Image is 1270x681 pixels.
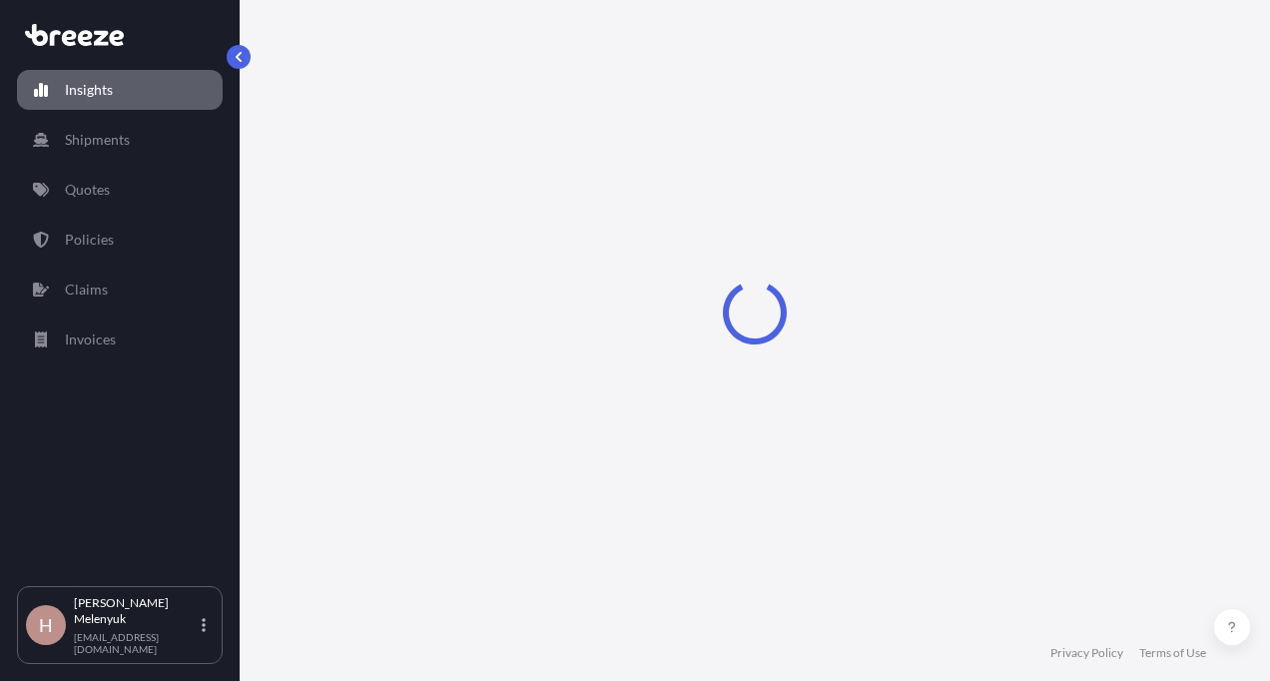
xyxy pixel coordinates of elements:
[65,180,110,200] p: Quotes
[39,615,53,635] span: H
[17,120,223,160] a: Shipments
[65,230,114,250] p: Policies
[17,220,223,260] a: Policies
[1139,645,1206,661] a: Terms of Use
[65,80,113,100] p: Insights
[65,280,108,300] p: Claims
[17,270,223,310] a: Claims
[17,170,223,210] a: Quotes
[65,130,130,150] p: Shipments
[17,70,223,110] a: Insights
[65,330,116,349] p: Invoices
[74,631,198,655] p: [EMAIL_ADDRESS][DOMAIN_NAME]
[1050,645,1123,661] a: Privacy Policy
[74,595,198,627] p: [PERSON_NAME] Melenyuk
[17,320,223,359] a: Invoices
